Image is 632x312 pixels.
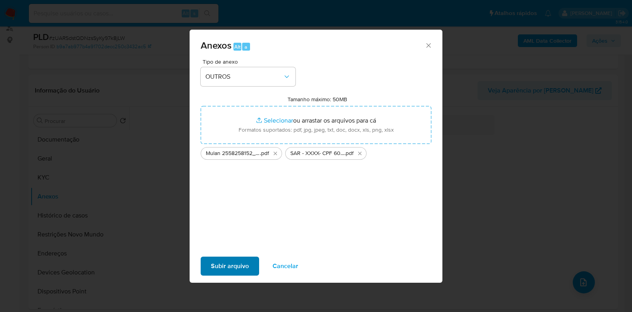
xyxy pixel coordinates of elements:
[234,43,241,51] span: Alt
[205,73,283,81] span: OUTROS
[206,149,260,157] span: Mulan 2558258152_2025_08_19_07_57_04 - Resumen [GEOGRAPHIC_DATA]
[271,149,280,158] button: Excluir Mulan 2558258152_2025_08_19_07_57_04 - Resumen TX.pdf
[260,149,269,157] span: .pdf
[288,96,347,103] label: Tamanho máximo: 50MB
[203,59,297,64] span: Tipo de anexo
[201,144,431,160] ul: Arquivos selecionados
[245,43,247,51] span: a
[355,149,365,158] button: Excluir SAR - XXXX- CPF 60682345172 - JEAN CARLOS DE SOUZA.pdf
[273,257,298,275] span: Cancelar
[201,38,231,52] span: Anexos
[262,257,308,276] button: Cancelar
[290,149,344,157] span: SAR - XXXX- CPF 60682345172 - [PERSON_NAME]
[201,67,295,86] button: OUTROS
[201,257,259,276] button: Subir arquivo
[211,257,249,275] span: Subir arquivo
[425,42,432,49] button: Fechar
[344,149,354,157] span: .pdf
